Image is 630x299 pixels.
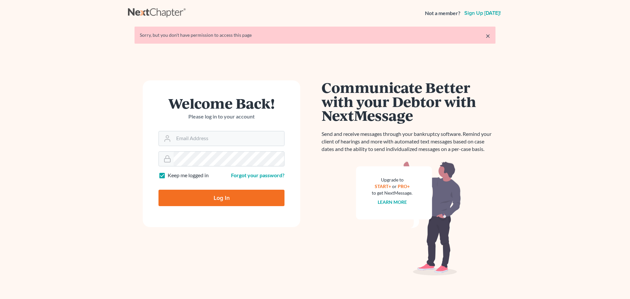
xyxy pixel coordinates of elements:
a: Forgot your password? [231,172,284,178]
span: or [392,183,397,189]
img: nextmessage_bg-59042aed3d76b12b5cd301f8e5b87938c9018125f34e5fa2b7a6b67550977c72.svg [356,161,461,276]
div: Upgrade to [372,177,412,183]
input: Log In [158,190,284,206]
h1: Communicate Better with your Debtor with NextMessage [322,80,495,122]
a: Learn more [378,199,407,205]
a: START+ [375,183,391,189]
a: × [486,32,490,40]
p: Please log in to your account [158,113,284,120]
div: Sorry, but you don't have permission to access this page [140,32,490,38]
a: PRO+ [398,183,410,189]
a: Sign up [DATE]! [463,11,502,16]
h1: Welcome Back! [158,96,284,110]
strong: Not a member? [425,10,460,17]
input: Email Address [174,131,284,146]
p: Send and receive messages through your bankruptcy software. Remind your client of hearings and mo... [322,130,495,153]
div: to get NextMessage. [372,190,412,196]
label: Keep me logged in [168,172,209,179]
